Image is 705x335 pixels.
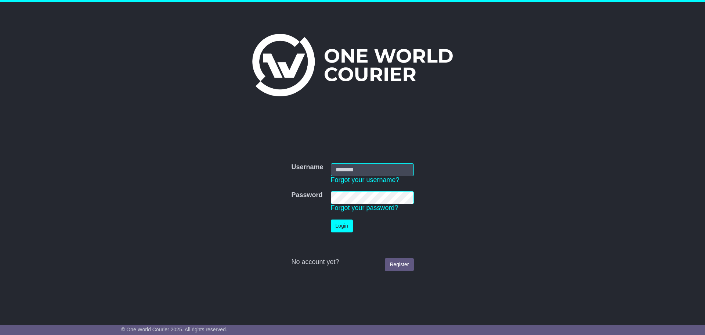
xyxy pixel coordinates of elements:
a: Forgot your username? [331,176,399,183]
a: Register [385,258,413,271]
img: One World [252,34,453,96]
div: No account yet? [291,258,413,266]
label: Password [291,191,322,199]
span: © One World Courier 2025. All rights reserved. [121,327,227,332]
button: Login [331,220,353,232]
label: Username [291,163,323,171]
a: Forgot your password? [331,204,398,211]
